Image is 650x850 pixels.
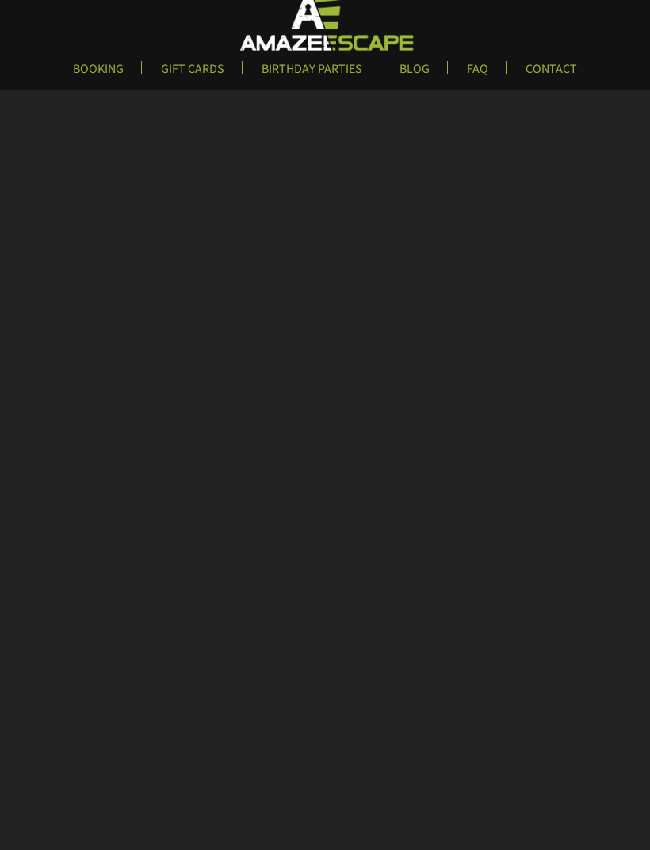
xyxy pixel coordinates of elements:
a: BOOKING [60,61,136,87]
a: BLOG [387,61,442,87]
a: BIRTHDAY PARTIES [249,61,375,87]
a: FAQ [454,61,501,87]
a: CONTACT [513,61,590,87]
a: GIFT CARDS [148,61,237,87]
